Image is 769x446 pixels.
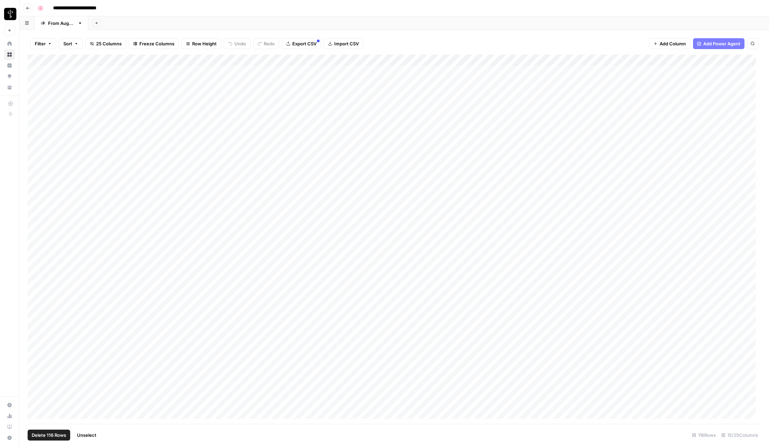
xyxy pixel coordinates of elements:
button: Workspace: LP Production Workloads [4,5,15,23]
a: From [DATE] [35,16,88,30]
button: Import CSV [324,38,363,49]
span: 25 Columns [96,40,122,47]
span: Delete 116 Rows [32,432,66,438]
button: Undo [224,38,250,49]
span: Import CSV [334,40,359,47]
span: Sort [63,40,72,47]
button: Add Power Agent [693,38,744,49]
a: Learning Hub [4,421,15,432]
img: LP Production Workloads Logo [4,8,16,20]
button: Delete 116 Rows [28,430,70,441]
span: Undo [234,40,246,47]
a: Your Data [4,82,15,93]
span: Unselect [77,432,96,438]
span: Row Height [192,40,217,47]
button: Redo [253,38,279,49]
button: Freeze Columns [129,38,179,49]
button: Sort [59,38,83,49]
span: Freeze Columns [139,40,174,47]
span: Filter [35,40,46,47]
span: Redo [264,40,275,47]
button: Unselect [73,430,101,441]
span: Export CSV [292,40,317,47]
a: Usage [4,411,15,421]
button: Help + Support [4,432,15,443]
a: Home [4,38,15,49]
button: Export CSV [282,38,321,49]
a: Insights [4,60,15,71]
span: Add Power Agent [703,40,740,47]
a: Settings [4,400,15,411]
a: Opportunities [4,71,15,82]
button: Add Column [649,38,690,49]
span: Add Column [660,40,686,47]
a: Browse [4,49,15,60]
button: Row Height [182,38,221,49]
button: 25 Columns [86,38,126,49]
div: 15/25 Columns [719,430,761,441]
button: Filter [30,38,56,49]
div: 116 Rows [689,430,719,441]
div: From [DATE] [48,20,75,27]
